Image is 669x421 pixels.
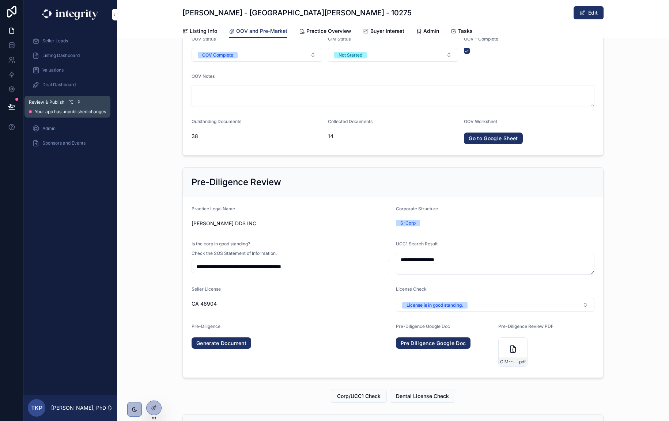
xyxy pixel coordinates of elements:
[396,324,450,329] span: Pre-Diligence Google Doc
[396,298,594,312] button: Select Button
[396,286,427,292] span: License Check
[396,393,449,400] span: Dental License Check
[28,64,113,77] a: Valuations
[182,24,217,39] a: Listing Info
[28,78,113,91] a: Deal Dashboard
[236,27,287,35] span: OOV and Pre-Market
[400,220,416,226] div: S-Corp
[192,206,235,211] span: Practice Legal Name
[306,27,351,35] span: Practice Overview
[464,119,497,124] span: OOV Worksheet
[68,99,74,105] span: ⌥
[28,122,113,135] a: Admin
[229,24,287,38] a: OOV and Pre-Market
[328,36,351,42] span: CIM Status
[42,140,86,146] span: Sponsors and Events
[396,206,438,211] span: Corporate Structure
[396,241,438,246] span: UCC1 Search Result
[518,359,526,365] span: .pdf
[28,34,113,47] a: Seller Leads
[500,359,518,365] span: CIM---[PERSON_NAME]---[GEOGRAPHIC_DATA][PERSON_NAME]---October-9,-2025
[363,24,404,39] a: Buyer Interest
[42,38,68,44] span: Seller Leads
[192,119,241,124] span: Outstanding Documents
[42,53,80,58] span: Listing Dashboard
[51,404,106,412] p: [PERSON_NAME], PhD
[28,49,113,62] a: Listing Dashboard
[192,176,281,188] h2: Pre-Diligence Review
[423,27,439,35] span: Admin
[31,403,42,412] span: TKP
[192,73,215,79] span: OOV Notes
[192,133,322,140] span: 38
[190,27,217,35] span: Listing Info
[192,48,322,62] button: Select Button
[42,126,56,131] span: Admin
[42,9,99,20] img: App logo
[498,324,553,329] span: Pre-Diligence Review PDF
[192,241,250,246] span: Is the corp in good standing?
[182,8,412,18] h1: [PERSON_NAME] - [GEOGRAPHIC_DATA][PERSON_NAME] - 10275
[35,109,106,115] span: Your app has unpublished changes
[192,286,221,292] span: Seller License
[192,300,390,307] span: CA 48904
[299,24,351,39] a: Practice Overview
[202,52,233,58] div: OOV Complete
[464,36,498,42] span: OOV - Complete
[370,27,404,35] span: Buyer Interest
[337,393,381,400] span: Corp/UCC1 Check
[328,119,373,124] span: Collected Documents
[396,337,470,349] a: Pre Diligence Google Doc
[390,390,455,403] button: Dental License Check
[192,324,220,329] span: Pre-Diligence
[331,390,387,403] button: Corp/UCC1 Check
[42,67,64,73] span: Valuations
[416,24,439,39] a: Admin
[23,29,117,159] div: scrollable content
[464,133,522,144] a: Go to Google Sheet
[328,48,458,62] button: Select Button
[42,82,76,88] span: Deal Dashboard
[407,302,463,309] div: License is in good standing.
[29,99,64,105] span: Review & Publish
[28,137,113,150] a: Sponsors and Events
[192,220,390,227] span: [PERSON_NAME] DDS INC
[76,99,82,105] span: P
[28,93,113,106] a: Task List
[328,133,458,140] span: 14
[458,27,473,35] span: Tasks
[574,6,604,19] button: Edit
[192,36,216,42] span: OOV Status
[451,24,473,39] a: Tasks
[192,250,277,256] span: Check the SOS Statement of Information.
[192,337,251,349] a: Generate Document
[339,52,362,58] div: Not Started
